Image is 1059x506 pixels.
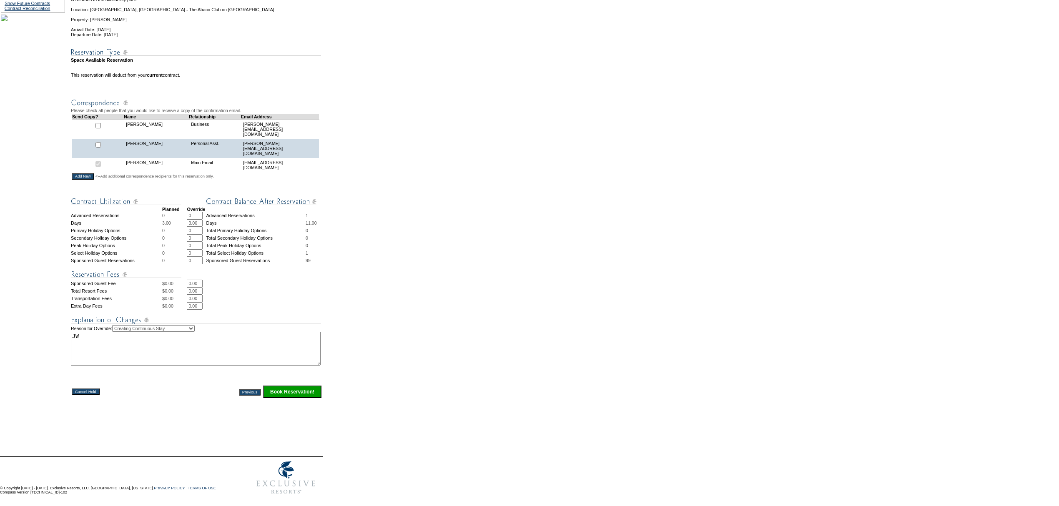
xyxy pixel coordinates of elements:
td: Reason for Override: [71,325,322,366]
span: 0 [162,235,165,240]
a: TERMS OF USE [188,486,216,490]
td: Name [124,114,189,119]
td: This reservation will deduct from your contract. [71,73,322,78]
span: 99 [306,258,311,263]
td: Advanced Reservations [71,212,162,219]
td: Property: [PERSON_NAME] [71,12,322,22]
span: 0 [162,243,165,248]
span: <--Add additional correspondence recipients for this reservation only. [95,174,214,179]
td: Days [71,219,162,227]
td: Secondary Holiday Options [71,234,162,242]
img: Reservation Type [71,47,321,58]
input: Click this button to finalize your reservation. [263,386,321,398]
td: Sponsored Guest Fee [71,280,162,287]
td: Days [206,219,306,227]
td: Transportation Fees [71,295,162,302]
img: Reservation Fees [71,269,181,280]
td: Relationship [189,114,241,119]
td: Sponsored Guest Reservations [206,257,306,264]
input: Cancel Hold [72,388,100,395]
span: 1 [306,250,308,256]
td: [PERSON_NAME] [124,119,189,139]
span: Please check all people that you would like to receive a copy of the confirmation email. [71,108,241,113]
td: [PERSON_NAME][EMAIL_ADDRESS][DOMAIN_NAME] [241,119,319,139]
a: Contract Reconciliation [5,6,50,11]
td: Email Address [241,114,319,119]
span: 0.00 [165,288,173,293]
img: Contract Utilization [71,196,181,207]
span: 11.00 [306,220,317,225]
span: 0 [306,243,308,248]
td: Total Select Holiday Options [206,249,306,257]
span: 0.00 [165,281,173,286]
td: Extra Day Fees [71,302,162,310]
span: 0.00 [165,303,173,308]
td: Sponsored Guest Reservations [71,257,162,264]
td: Total Secondary Holiday Options [206,234,306,242]
td: $ [162,280,187,287]
td: Select Holiday Options [71,249,162,257]
a: Show Future Contracts [5,1,50,6]
input: Previous [239,389,261,396]
span: 0 [306,235,308,240]
td: Main Email [189,158,241,172]
td: $ [162,287,187,295]
td: Space Available Reservation [71,58,322,63]
span: 0 [162,250,165,256]
span: 0.00 [165,296,173,301]
img: Explanation of Changes [71,315,321,325]
td: Arrival Date: [DATE] [71,22,322,32]
b: current [147,73,163,78]
td: Business [189,119,241,139]
input: Add New [72,173,94,180]
strong: Override [187,207,205,212]
span: 0 [162,228,165,233]
td: [PERSON_NAME] [124,158,189,172]
span: 3.00 [162,220,171,225]
td: Location: [GEOGRAPHIC_DATA], [GEOGRAPHIC_DATA] - The Abaco Club on [GEOGRAPHIC_DATA] [71,2,322,12]
td: Total Primary Holiday Options [206,227,306,234]
td: [PERSON_NAME] [124,139,189,158]
strong: Planned [162,207,179,212]
span: 0 [306,228,308,233]
span: 1 [306,213,308,218]
td: Total Peak Holiday Options [206,242,306,249]
span: 0 [162,213,165,218]
td: $ [162,295,187,302]
td: Departure Date: [DATE] [71,32,322,37]
td: [PERSON_NAME][EMAIL_ADDRESS][DOMAIN_NAME] [241,139,319,158]
img: Contract Balance After Reservation [206,196,316,207]
td: Send Copy? [72,114,124,119]
img: Exclusive Resorts [248,457,323,498]
td: $ [162,302,187,310]
td: Peak Holiday Options [71,242,162,249]
td: Total Resort Fees [71,287,162,295]
img: flower2.jpe [1,15,8,21]
td: Personal Asst. [189,139,241,158]
td: Advanced Reservations [206,212,306,219]
td: Primary Holiday Options [71,227,162,234]
td: [EMAIL_ADDRESS][DOMAIN_NAME] [241,158,319,172]
span: 0 [162,258,165,263]
a: PRIVACY POLICY [154,486,185,490]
